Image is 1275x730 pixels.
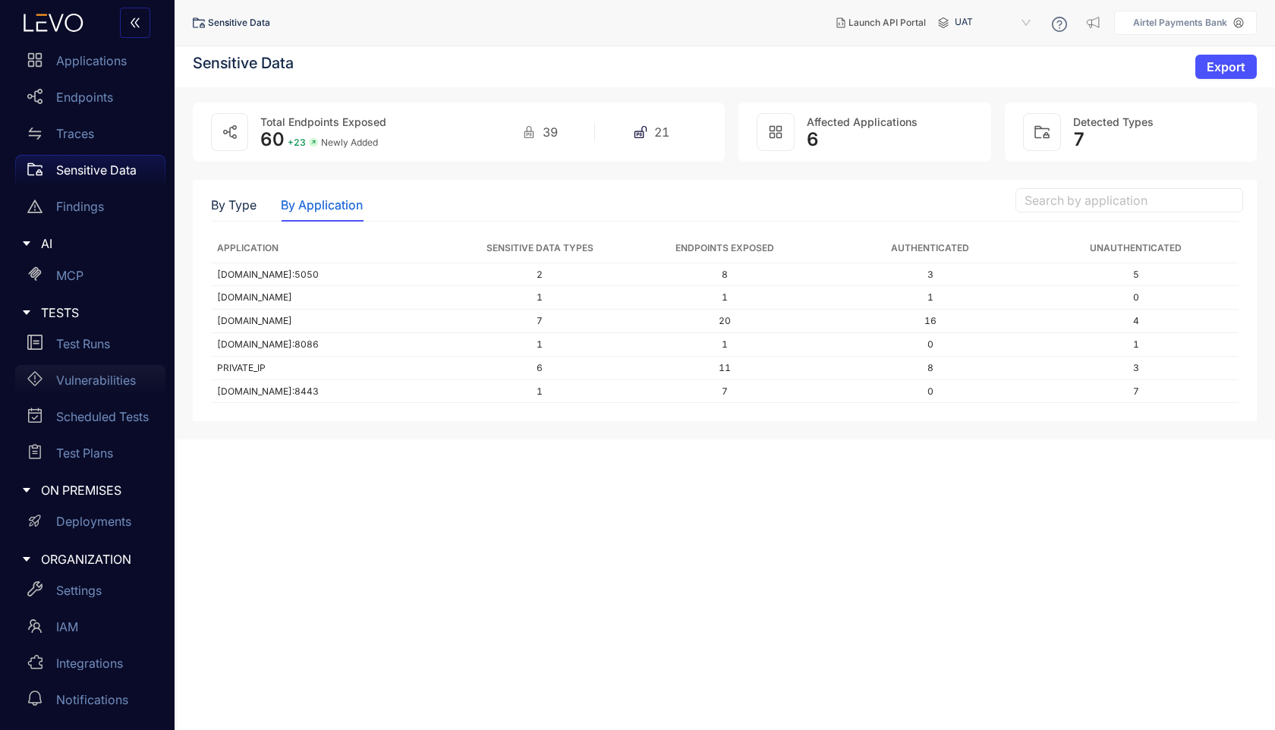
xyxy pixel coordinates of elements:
[807,115,918,128] span: Affected Applications
[15,260,165,297] a: MCP
[56,90,113,104] p: Endpoints
[56,373,136,387] p: Vulnerabilities
[211,333,458,357] td: [DOMAIN_NAME]:8086
[41,306,153,319] span: TESTS
[15,575,165,612] a: Settings
[260,128,285,150] span: 60
[543,125,558,139] span: 39
[1073,115,1154,128] span: Detected Types
[1033,357,1239,380] td: 3
[458,234,622,263] th: Sensitive Data Types
[9,297,165,329] div: TESTS
[827,263,1033,287] td: 3
[15,118,165,155] a: Traces
[21,485,32,496] span: caret-right
[1207,60,1245,74] span: Export
[21,307,32,318] span: caret-right
[56,656,123,670] p: Integrations
[1033,286,1239,310] td: 0
[1033,234,1239,263] th: Unauthenticated
[281,198,363,212] div: By Application
[1033,380,1239,404] td: 7
[208,17,270,28] span: Sensitive Data
[458,333,622,357] td: 1
[120,8,150,38] button: double-left
[955,11,1034,35] span: UAT
[1133,17,1227,28] p: Airtel Payments Bank
[129,17,141,30] span: double-left
[27,199,42,214] span: warning
[827,380,1033,404] td: 0
[15,82,165,118] a: Endpoints
[41,237,153,250] span: AI
[1033,333,1239,357] td: 1
[827,310,1033,333] td: 16
[827,234,1033,263] th: Authenticated
[56,269,83,282] p: MCP
[15,365,165,401] a: Vulnerabilities
[1073,128,1085,150] span: 7
[211,310,458,333] td: [DOMAIN_NAME]
[458,263,622,287] td: 2
[622,310,828,333] td: 20
[27,618,42,634] span: team
[15,191,165,228] a: Findings
[9,543,165,575] div: ORGANIZATION
[288,137,306,148] span: + 23
[848,17,926,28] span: Launch API Portal
[211,286,458,310] td: [DOMAIN_NAME]
[827,333,1033,357] td: 0
[824,11,938,35] button: Launch API Portal
[622,263,828,287] td: 8
[41,483,153,497] span: ON PREMISES
[827,357,1033,380] td: 8
[15,648,165,684] a: Integrations
[211,234,458,263] th: Application
[27,126,42,141] span: swap
[458,357,622,380] td: 6
[211,357,458,380] td: PRIVATE_IP
[622,234,828,263] th: Endpoints Exposed
[458,286,622,310] td: 1
[15,46,165,82] a: Applications
[211,380,458,404] td: [DOMAIN_NAME]:8443
[458,380,622,404] td: 1
[15,612,165,648] a: IAM
[56,127,94,140] p: Traces
[654,125,669,139] span: 21
[827,286,1033,310] td: 1
[56,200,104,213] p: Findings
[211,198,257,212] div: By Type
[21,554,32,565] span: caret-right
[9,228,165,260] div: AI
[56,693,128,706] p: Notifications
[622,286,828,310] td: 1
[15,507,165,543] a: Deployments
[9,474,165,506] div: ON PREMISES
[807,128,819,150] span: 6
[622,380,828,404] td: 7
[15,155,165,191] a: Sensitive Data
[1033,263,1239,287] td: 5
[458,310,622,333] td: 7
[15,401,165,438] a: Scheduled Tests
[56,337,110,351] p: Test Runs
[321,137,378,148] span: Newly Added
[56,620,78,634] p: IAM
[15,438,165,474] a: Test Plans
[211,263,458,287] td: [DOMAIN_NAME]:5050
[56,584,102,597] p: Settings
[15,684,165,721] a: Notifications
[56,446,113,460] p: Test Plans
[15,329,165,365] a: Test Runs
[56,410,149,423] p: Scheduled Tests
[1195,55,1257,79] button: Export
[56,54,127,68] p: Applications
[260,115,386,128] span: Total Endpoints Exposed
[21,238,32,249] span: caret-right
[622,357,828,380] td: 11
[1033,310,1239,333] td: 4
[56,514,131,528] p: Deployments
[622,333,828,357] td: 1
[193,54,294,72] h4: Sensitive Data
